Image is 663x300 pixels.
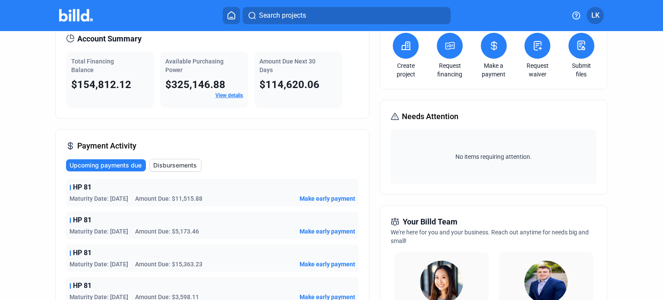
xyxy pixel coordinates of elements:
[77,33,142,45] span: Account Summary
[259,79,319,91] span: $114,620.06
[66,159,146,171] button: Upcoming payments due
[435,61,465,79] a: Request financing
[394,152,593,161] span: No items requiring attention.
[215,92,243,98] a: View details
[149,159,202,172] button: Disbursements
[135,260,202,268] span: Amount Due: $15,363.23
[391,229,589,244] span: We're here for you and your business. Reach out anytime for needs big and small!
[73,182,92,193] span: HP 81
[165,58,224,73] span: Available Purchasing Power
[391,61,421,79] a: Create project
[71,79,131,91] span: $154,812.12
[591,10,600,21] span: LK
[73,281,92,291] span: HP 81
[69,227,128,236] span: Maturity Date: [DATE]
[77,140,136,152] span: Payment Activity
[566,61,597,79] a: Submit files
[403,216,458,228] span: Your Billd Team
[243,7,451,24] button: Search projects
[135,227,199,236] span: Amount Due: $5,173.46
[300,194,355,203] button: Make early payment
[69,194,128,203] span: Maturity Date: [DATE]
[69,161,142,170] span: Upcoming payments due
[165,79,225,91] span: $325,146.88
[59,9,93,22] img: Billd Company Logo
[259,10,306,21] span: Search projects
[69,260,128,268] span: Maturity Date: [DATE]
[479,61,509,79] a: Make a payment
[135,194,202,203] span: Amount Due: $11,515.88
[522,61,552,79] a: Request waiver
[300,227,355,236] button: Make early payment
[259,58,316,73] span: Amount Due Next 30 Days
[153,161,197,170] span: Disbursements
[587,7,604,24] button: LK
[402,111,458,123] span: Needs Attention
[73,215,92,225] span: HP 81
[73,248,92,258] span: HP 81
[71,58,114,73] span: Total Financing Balance
[300,260,355,268] button: Make early payment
